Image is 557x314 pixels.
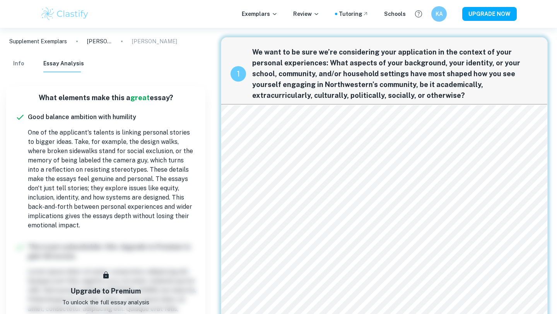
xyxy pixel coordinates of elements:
button: Essay Analysis [43,55,84,72]
h6: KA [435,10,444,18]
a: Tutoring [339,10,369,18]
p: To unlock the full essay analysis [62,298,149,307]
a: Supplement Exemplars [9,37,67,46]
span: great [130,94,150,102]
h6: Good balance ambition with humility [28,113,196,122]
p: Exemplars [242,10,278,18]
p: Review [293,10,320,18]
button: Info [9,55,28,72]
button: UPGRADE NOW [462,7,517,21]
h6: Upgrade to Premium [71,286,141,297]
span: We want to be sure we’re considering your application in the context of your personal experiences... [252,47,538,101]
p: One of the applicant's talents is linking personal stories to bigger ideas. Take, for example, th... [28,128,196,230]
p: [PERSON_NAME] [132,37,177,46]
a: Schools [384,10,406,18]
img: Clastify logo [40,6,89,22]
button: KA [431,6,447,22]
button: Help and Feedback [412,7,425,20]
p: [PERSON_NAME]: A Symbol of Success and Inspiration [87,37,112,46]
h6: What elements make this a essay? [12,92,199,103]
div: recipe [231,66,246,82]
